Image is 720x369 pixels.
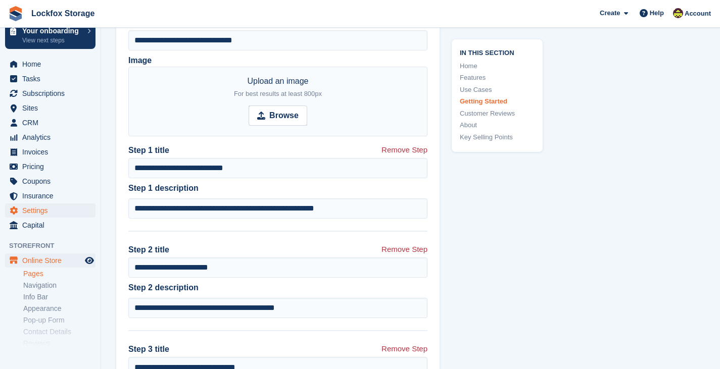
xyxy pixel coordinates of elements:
[5,203,95,218] a: menu
[22,218,83,232] span: Capital
[22,189,83,203] span: Insurance
[460,132,535,142] a: Key Selling Points
[249,106,307,126] input: Browse
[23,339,95,348] a: Reviews
[23,304,95,313] a: Appearance
[460,47,535,57] span: In this section
[460,61,535,71] a: Home
[5,189,95,203] a: menu
[460,96,535,107] a: Getting Started
[23,315,95,325] a: Pop-up Form
[8,6,23,21] img: stora-icon-8386f47178a22dfd0bd8f6a31ec36ba5ce8667c1dd55bd0f319d3a0aa187defe.svg
[128,343,169,355] label: Step 3 title
[234,90,322,97] span: For best results at least 800px
[22,36,82,45] p: View next steps
[5,130,95,144] a: menu
[5,174,95,188] a: menu
[381,343,427,357] a: Remove Step
[22,145,83,159] span: Invoices
[460,109,535,119] a: Customer Reviews
[22,101,83,115] span: Sites
[22,130,83,144] span: Analytics
[685,9,711,19] span: Account
[22,72,83,86] span: Tasks
[22,253,83,268] span: Online Store
[23,269,95,279] a: Pages
[22,57,83,71] span: Home
[22,174,83,188] span: Coupons
[5,22,95,49] a: Your onboarding View next steps
[673,8,683,18] img: Dan Shepherd
[27,5,99,22] a: Lockfox Storage
[381,244,427,257] a: Remove Step
[5,72,95,86] a: menu
[5,116,95,130] a: menu
[128,56,152,65] label: Image
[650,8,664,18] span: Help
[5,218,95,232] a: menu
[5,101,95,115] a: menu
[22,27,82,34] p: Your onboarding
[128,182,427,194] label: Step 1 description
[5,145,95,159] a: menu
[5,253,95,268] a: menu
[600,8,620,18] span: Create
[460,73,535,83] a: Features
[5,57,95,71] a: menu
[128,144,169,156] label: Step 1 title
[23,281,95,290] a: Navigation
[381,144,427,158] a: Remove Step
[22,160,83,174] span: Pricing
[128,282,427,294] label: Step 2 description
[128,244,169,256] label: Step 2 title
[23,292,95,302] a: Info Bar
[22,116,83,130] span: CRM
[22,86,83,100] span: Subscriptions
[9,241,101,251] span: Storefront
[22,203,83,218] span: Settings
[23,327,95,337] a: Contact Details
[460,85,535,95] a: Use Cases
[83,254,95,267] a: Preview store
[269,110,299,122] strong: Browse
[234,75,322,99] div: Upload an image
[5,86,95,100] a: menu
[460,120,535,130] a: About
[5,160,95,174] a: menu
